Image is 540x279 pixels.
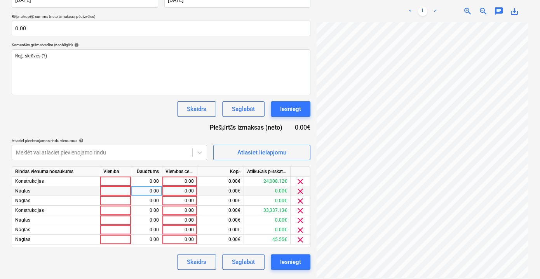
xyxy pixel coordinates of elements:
div: 0.00€ [197,186,244,196]
div: 0.00€ [244,196,291,206]
button: Skaidrs [177,254,216,270]
div: 0.00€ [295,123,310,132]
span: Naglas [15,198,30,203]
div: Piešķirtās izmaksas (neto) [204,123,295,132]
span: Reģ. skrūves (?) [15,53,47,59]
span: help [77,138,84,143]
div: Atlasiet lielapjomu [237,147,286,158]
span: save_alt [510,7,519,16]
div: 0.00€ [244,215,291,225]
div: 0.00 [134,196,159,206]
span: clear [296,216,305,225]
div: 45.55€ [244,235,291,244]
div: 0.00€ [197,225,244,235]
div: Iesniegt [280,257,301,267]
span: Naglas [15,227,30,232]
input: Rēķina kopējā summa (neto izmaksas, pēc izvēles) [12,21,310,36]
div: 0.00 [134,177,159,186]
div: Skaidrs [187,104,206,114]
div: 0.00 [134,215,159,225]
span: zoom_out [479,7,488,16]
button: Saglabāt [222,254,265,270]
span: clear [296,177,305,186]
div: 0.00 [165,235,194,244]
div: Rindas vienuma nosaukums [12,167,100,177]
div: 0.00 [165,186,194,196]
div: Saglabāt [232,257,255,267]
div: 0.00€ [197,235,244,244]
span: clear [296,225,305,235]
span: zoom_in [463,7,472,16]
button: Atlasiet lielapjomu [213,145,310,160]
div: 0.00 [134,186,159,196]
div: Skaidrs [187,257,206,267]
div: 0.00 [165,206,194,215]
span: help [73,43,79,47]
div: 0.00 [165,177,194,186]
a: Next page [430,7,440,16]
button: Saglabāt [222,101,265,117]
span: Naglas [15,188,30,194]
a: Page 1 is your current page [418,7,427,16]
button: Skaidrs [177,101,216,117]
div: Daudzums [131,167,162,177]
div: Kopā [197,167,244,177]
div: Saglabāt [232,104,255,114]
div: 0.00 [165,225,194,235]
div: 33,337.13€ [244,206,291,215]
p: Rēķina kopējā summa (neto izmaksas, pēc izvēles) [12,14,310,21]
div: 0.00 [134,225,159,235]
div: 0.00€ [197,196,244,206]
div: 0.00 [134,206,159,215]
span: Naglas [15,217,30,223]
span: clear [296,235,305,244]
span: Konstrukcijas [15,208,44,213]
div: 0.00€ [244,186,291,196]
span: chat [494,7,503,16]
div: 24,008.12€ [244,177,291,186]
span: clear [296,196,305,206]
div: 0.00 [165,196,194,206]
span: Konstrukcijas [15,178,44,184]
div: Atlikušais pārskatītais budžets [244,167,291,177]
div: 0.00€ [197,215,244,225]
button: Iesniegt [271,101,310,117]
div: 0.00 [165,215,194,225]
a: Previous page [406,7,415,16]
div: 0.00€ [197,177,244,186]
div: Vienība [100,167,131,177]
div: 0.00€ [244,225,291,235]
div: Atlasiet pievienojamos rindu vienumus [12,138,207,143]
span: Naglas [15,237,30,242]
div: 0.00 [134,235,159,244]
div: Komentārs grāmatvedim (neobligāti) [12,42,310,47]
div: Vienības cena [162,167,197,177]
div: Iesniegt [280,104,301,114]
div: 0.00€ [197,206,244,215]
span: clear [296,206,305,215]
span: clear [296,187,305,196]
button: Iesniegt [271,254,310,270]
